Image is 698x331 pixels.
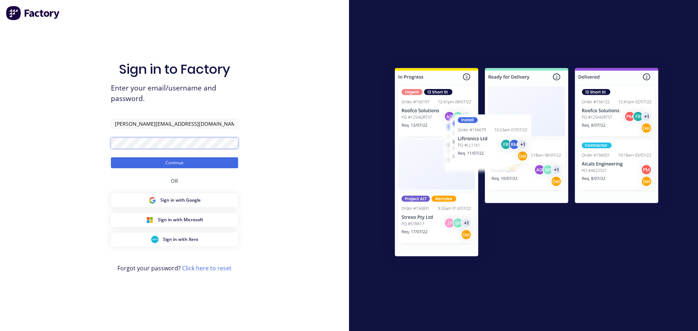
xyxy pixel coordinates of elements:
[119,61,230,77] h1: Sign in to Factory
[146,216,153,223] img: Microsoft Sign in
[111,193,238,207] button: Google Sign inSign in with Google
[111,233,238,246] button: Xero Sign inSign in with Xero
[6,6,60,20] img: Factory
[379,53,674,274] img: Sign in
[111,157,238,168] button: Continue
[171,168,178,193] div: OR
[149,197,156,204] img: Google Sign in
[182,264,232,272] a: Click here to reset
[151,236,159,243] img: Xero Sign in
[160,197,201,203] span: Sign in with Google
[111,213,238,227] button: Microsoft Sign inSign in with Microsoft
[117,264,232,273] span: Forgot your password?
[111,118,238,129] input: Email/Username
[111,83,238,104] span: Enter your email/username and password.
[158,217,203,223] span: Sign in with Microsoft
[163,236,198,243] span: Sign in with Xero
